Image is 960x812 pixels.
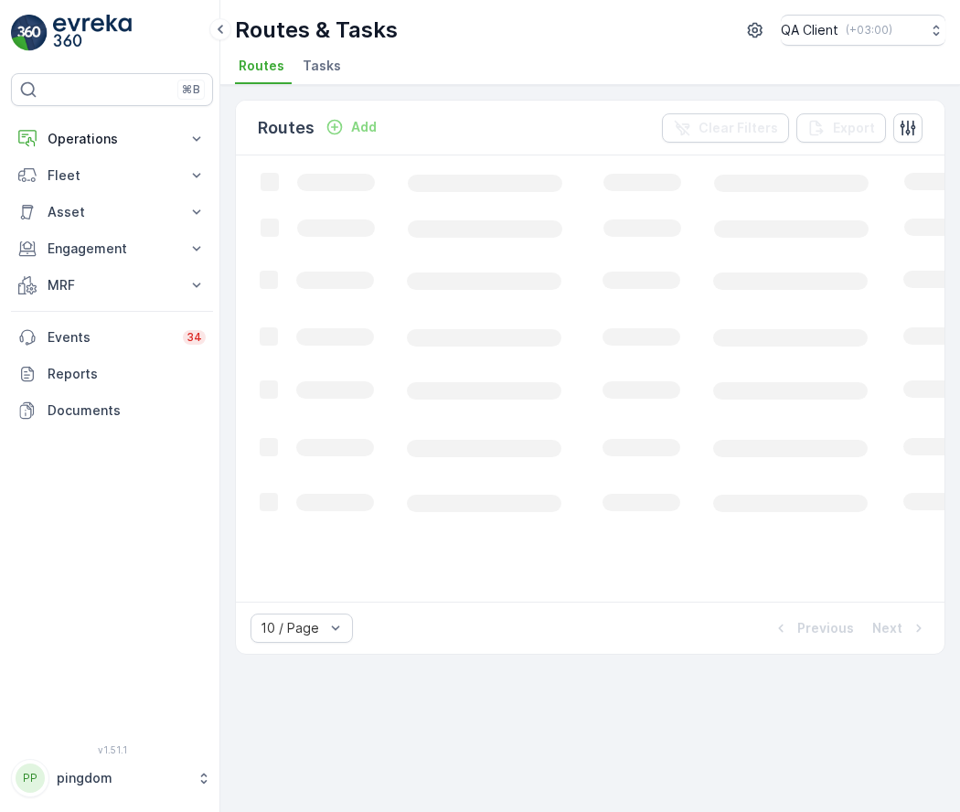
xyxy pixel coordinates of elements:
p: Events [48,328,172,347]
button: Previous [770,617,856,639]
a: Documents [11,392,213,429]
button: Next [870,617,930,639]
div: PP [16,764,45,793]
p: Clear Filters [699,119,778,137]
p: Operations [48,130,176,148]
p: MRF [48,276,176,294]
p: Documents [48,401,206,420]
p: Reports [48,365,206,383]
p: QA Client [781,21,838,39]
button: MRF [11,267,213,304]
button: Export [796,113,886,143]
a: Reports [11,356,213,392]
img: logo [11,15,48,51]
a: Events34 [11,319,213,356]
p: 34 [187,330,202,345]
span: Routes [239,57,284,75]
span: v 1.51.1 [11,744,213,755]
p: Fleet [48,166,176,185]
button: PPpingdom [11,759,213,797]
button: Asset [11,194,213,230]
p: Add [351,118,377,136]
p: Export [833,119,875,137]
button: QA Client(+03:00) [781,15,945,46]
button: Engagement [11,230,213,267]
p: Previous [797,619,854,637]
p: Engagement [48,240,176,258]
button: Fleet [11,157,213,194]
p: Next [872,619,902,637]
p: Routes [258,115,315,141]
p: Routes & Tasks [235,16,398,45]
img: logo_light-DOdMpM7g.png [53,15,132,51]
button: Add [318,116,384,138]
button: Operations [11,121,213,157]
p: Asset [48,203,176,221]
p: ( +03:00 ) [846,23,892,37]
p: pingdom [57,769,187,787]
p: ⌘B [182,82,200,97]
span: Tasks [303,57,341,75]
button: Clear Filters [662,113,789,143]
